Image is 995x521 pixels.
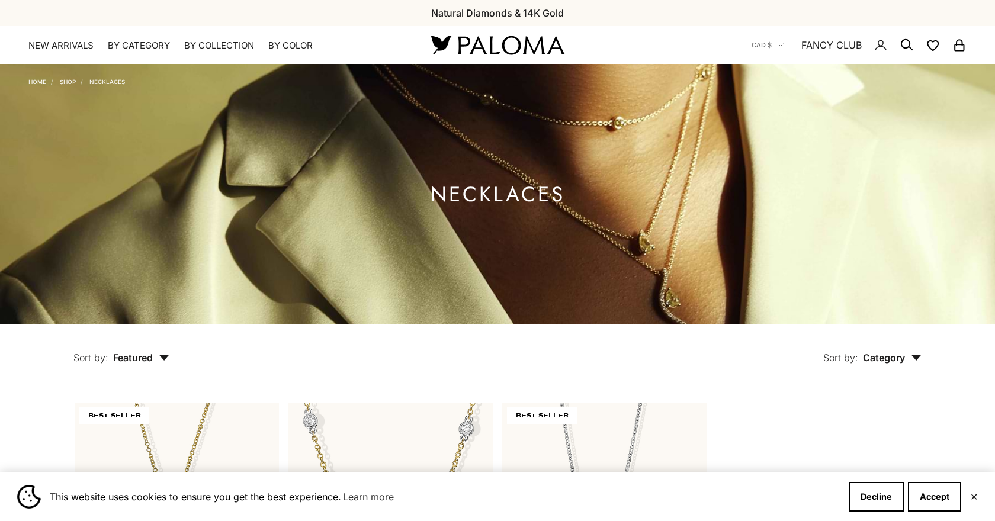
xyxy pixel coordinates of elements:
nav: Primary navigation [28,40,403,52]
h1: Necklaces [431,187,565,202]
a: FANCY CLUB [801,37,862,53]
summary: By Category [108,40,170,52]
nav: Breadcrumb [28,76,125,85]
button: Decline [849,482,904,512]
a: Necklaces [89,78,125,85]
img: Cookie banner [17,485,41,509]
a: Home [28,78,46,85]
span: BEST SELLER [79,407,149,424]
span: Featured [113,352,169,364]
p: Natural Diamonds & 14K Gold [431,5,564,21]
span: Sort by: [73,352,108,364]
button: Sort by: Featured [46,324,197,374]
span: This website uses cookies to ensure you get the best experience. [50,488,839,506]
nav: Secondary navigation [752,26,967,64]
a: Learn more [341,488,396,506]
a: Shop [60,78,76,85]
a: NEW ARRIVALS [28,40,94,52]
button: Sort by: Category [796,324,949,374]
span: CAD $ [752,40,772,50]
span: Category [863,352,922,364]
button: CAD $ [752,40,784,50]
button: Accept [908,482,961,512]
span: Sort by: [823,352,858,364]
summary: By Color [268,40,313,52]
button: Close [970,493,978,500]
span: BEST SELLER [507,407,577,424]
summary: By Collection [184,40,254,52]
